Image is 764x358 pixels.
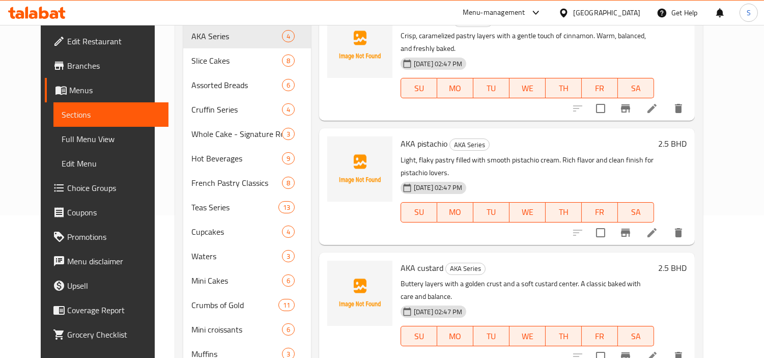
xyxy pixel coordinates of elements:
button: delete [666,221,691,245]
span: TU [477,205,505,219]
a: Edit menu item [646,227,658,239]
a: Grocery Checklist [45,322,168,347]
span: Select to update [590,222,611,243]
a: Branches [45,53,168,78]
div: Whole Cake - Signature Round3 [183,122,311,146]
span: Full Menu View [62,133,160,145]
div: items [282,30,295,42]
button: TH [546,78,582,98]
button: FR [582,202,618,223]
a: Promotions [45,225,168,249]
span: SA [622,329,650,344]
h6: 2.5 BHD [658,13,687,27]
span: Coupons [67,206,160,218]
span: SU [405,81,433,96]
button: SA [618,202,654,223]
p: Crisp, caramelized pastry layers with a gentle touch of cinnamon. Warm, balanced, and freshly baked. [401,30,654,55]
span: [DATE] 02:47 PM [410,59,466,69]
span: Hot Beverages [191,152,282,164]
button: TH [546,202,582,223]
span: 4 [282,105,294,115]
span: AKA custard [401,260,443,276]
span: SU [405,205,433,219]
div: items [282,152,295,164]
span: TH [550,205,578,219]
span: 13 [279,203,294,212]
a: Sections [53,102,168,127]
span: SA [622,205,650,219]
span: WE [514,205,542,219]
span: 8 [282,178,294,188]
div: Waters3 [183,244,311,268]
div: items [282,250,295,262]
span: SA [622,81,650,96]
div: items [282,54,295,67]
span: AKA Series [446,263,485,274]
div: AKA Series [449,139,490,151]
span: 6 [282,276,294,286]
span: Edit Restaurant [67,35,160,47]
span: 4 [282,227,294,237]
div: French Pastry Classics8 [183,171,311,195]
img: AKA pistachio [327,136,392,202]
span: [DATE] 02:47 PM [410,183,466,192]
div: items [282,274,295,287]
a: Menus [45,78,168,102]
div: Assorted Breads6 [183,73,311,97]
a: Choice Groups [45,176,168,200]
div: AKA Series4 [183,24,311,48]
img: AKA custard [327,261,392,326]
span: Edit Menu [62,157,160,170]
button: MO [437,202,473,223]
button: SA [618,326,654,346]
button: TU [473,202,510,223]
span: 6 [282,80,294,90]
span: MO [441,329,469,344]
span: Cruffin Series [191,103,282,116]
span: French Pastry Classics [191,177,282,189]
span: Promotions [67,231,160,243]
span: 11 [279,300,294,310]
div: items [282,128,295,140]
div: Crumbs of Gold [191,299,278,311]
span: TU [477,81,505,96]
div: items [282,177,295,189]
div: Mini croissants6 [183,317,311,342]
span: AKA Series [450,139,489,151]
div: items [278,201,295,213]
span: MO [441,205,469,219]
span: AKA Series [191,30,282,42]
button: SU [401,202,437,223]
a: Menu disclaimer [45,249,168,273]
span: Grocery Checklist [67,328,160,341]
button: WE [510,326,546,346]
button: MO [437,78,473,98]
span: Whole Cake - Signature Round [191,128,282,140]
span: Mini croissants [191,323,282,336]
button: SA [618,78,654,98]
span: 3 [282,129,294,139]
span: Teas Series [191,201,278,213]
h6: 2.5 BHD [658,136,687,151]
span: Coverage Report [67,304,160,316]
span: Menus [69,84,160,96]
div: items [278,299,295,311]
span: Assorted Breads [191,79,282,91]
span: Branches [67,60,160,72]
a: Upsell [45,273,168,298]
span: SU [405,329,433,344]
span: Cupcakes [191,226,282,238]
span: 8 [282,56,294,66]
button: MO [437,326,473,346]
div: items [282,323,295,336]
span: Waters [191,250,282,262]
div: AKA Series [445,263,486,275]
button: SU [401,326,437,346]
